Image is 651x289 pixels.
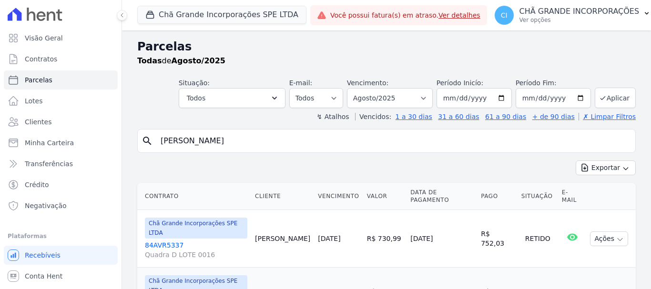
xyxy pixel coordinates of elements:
span: Clientes [25,117,51,127]
label: Vencimento: [347,79,388,87]
button: Exportar [576,160,636,175]
p: de [137,55,225,67]
td: R$ 752,03 [477,210,518,268]
p: CHÃ GRANDE INCORPORAÇÕES [519,7,640,16]
td: [DATE] [407,210,477,268]
span: Crédito [25,180,49,189]
span: Transferências [25,159,73,169]
a: ✗ Limpar Filtros [579,113,636,120]
a: Conta Hent [4,267,118,286]
a: Ver detalhes [438,11,480,19]
label: Período Fim: [516,78,591,88]
button: Aplicar [595,88,636,108]
a: Visão Geral [4,29,118,48]
i: search [142,135,153,147]
a: Minha Carteira [4,133,118,152]
a: 84AVR5337Quadra D LOTE 0016 [145,240,247,259]
a: 31 a 60 dias [438,113,479,120]
div: Retido [521,232,554,245]
span: Minha Carteira [25,138,74,148]
th: Pago [477,183,518,210]
a: 61 a 90 dias [485,113,526,120]
label: Situação: [179,79,210,87]
a: Contratos [4,50,118,69]
h2: Parcelas [137,38,636,55]
th: Data de Pagamento [407,183,477,210]
th: Situação [518,183,558,210]
p: Ver opções [519,16,640,24]
span: CI [501,12,508,19]
span: Chã Grande Incorporações SPE LTDA [145,218,247,239]
div: Plataformas [8,230,114,242]
a: Parcelas [4,70,118,90]
span: Negativação [25,201,67,210]
th: Vencimento [314,183,363,210]
a: 1 a 30 dias [396,113,432,120]
label: E-mail: [289,79,313,87]
strong: Todas [137,56,162,65]
span: Conta Hent [25,271,62,281]
button: Chã Grande Incorporações SPE LTDA [137,6,306,24]
label: Vencidos: [355,113,391,120]
span: Contratos [25,54,57,64]
a: Lotes [4,91,118,110]
th: E-mail [558,183,587,210]
button: Ações [590,231,628,246]
span: Você possui fatura(s) em atraso. [330,10,480,20]
th: Contrato [137,183,251,210]
span: Todos [187,92,205,104]
a: Recebíveis [4,246,118,265]
th: Valor [363,183,407,210]
td: R$ 730,99 [363,210,407,268]
td: [PERSON_NAME] [251,210,314,268]
label: ↯ Atalhos [316,113,349,120]
strong: Agosto/2025 [172,56,225,65]
input: Buscar por nome do lote ou do cliente [155,131,631,150]
span: Recebíveis [25,250,61,260]
a: [DATE] [318,235,340,242]
a: Negativação [4,196,118,215]
span: Parcelas [25,75,52,85]
span: Visão Geral [25,33,63,43]
a: + de 90 dias [532,113,575,120]
label: Período Inicío: [437,79,483,87]
span: Lotes [25,96,43,106]
a: Clientes [4,112,118,131]
span: Quadra D LOTE 0016 [145,250,247,259]
a: Crédito [4,175,118,194]
button: Todos [179,88,285,108]
a: Transferências [4,154,118,173]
